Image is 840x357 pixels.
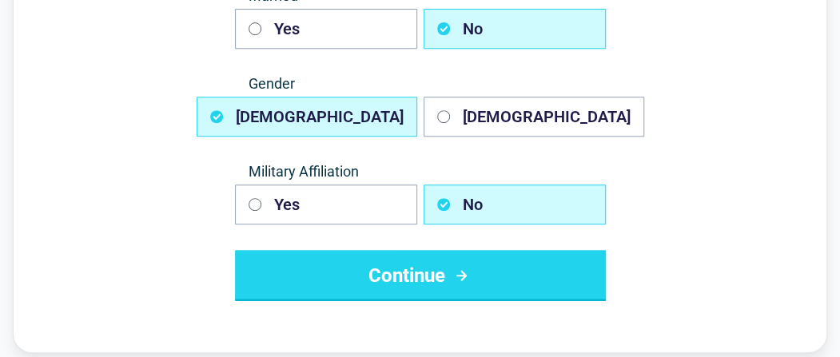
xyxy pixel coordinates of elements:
[424,184,606,224] button: No
[235,250,606,301] button: Continue
[235,9,417,49] button: Yes
[235,162,606,181] span: Military Affiliation
[424,97,644,137] button: [DEMOGRAPHIC_DATA]
[197,97,417,137] button: [DEMOGRAPHIC_DATA]
[235,74,606,93] span: Gender
[424,9,606,49] button: No
[235,184,417,224] button: Yes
